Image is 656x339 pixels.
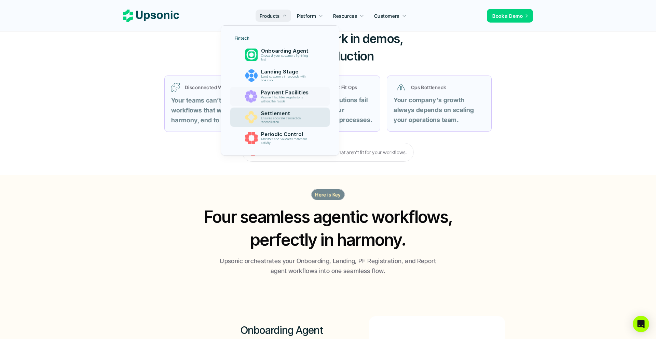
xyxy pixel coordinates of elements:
p: Onboarding Agent [261,48,311,54]
p: Fintech [235,36,249,41]
div: Open Intercom Messenger [633,316,649,332]
p: Onboard your customers lightning fast [261,54,311,62]
a: Onboarding AgentOnboard your customers lightning fast [231,45,329,64]
h2: Four seamless agentic workflows, perfectly in harmony. [197,205,459,251]
strong: Your company's growth always depends on scaling your operations team. [394,96,475,123]
p: Resources [333,12,357,19]
p: Periodic Control [261,131,311,137]
p: Customers [374,12,399,19]
a: Periodic ControlMonitors and validates merchant activity [231,128,329,148]
a: Products [256,10,291,22]
p: Payment facilities registrations without the hassle [260,96,311,103]
p: Products [260,12,280,19]
p: Here is Key [315,191,341,198]
a: SettlementEnsures accurate transaction reconciliation [230,108,330,127]
p: Payment Facilities [260,90,312,96]
p: Settlement [261,110,312,117]
a: Payment FacilitiesPayment facilities registrations without the hassle [230,87,330,106]
p: Landing Stage [261,69,311,75]
p: Ensures accurate transaction reconciliation [261,117,311,124]
a: Book a Demo [487,9,533,23]
p: Monitors and validates merchant activity [261,137,311,145]
p: Book a Demo [492,12,523,19]
p: Disconnected Workflows [185,84,262,91]
a: Landing StageLand customers in seconds with one click [231,66,329,85]
p: Land customers in seconds with one click [261,75,311,82]
strong: Your teams can’t build agentic workflows that work in harmony, end to end. [171,97,262,124]
p: Platform [297,12,316,19]
p: Ops Bottleneck [411,84,482,91]
p: Upsonic orchestrates your Onboarding, Landing, PF Registration, and Report agent workflows into o... [217,256,439,276]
